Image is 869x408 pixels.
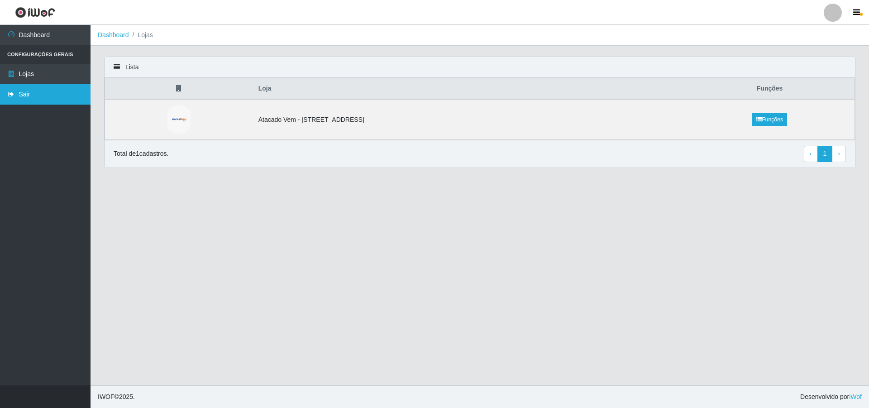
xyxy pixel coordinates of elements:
span: › [838,150,840,157]
span: IWOF [98,393,115,400]
a: Previous [804,146,818,162]
span: ‹ [810,150,812,157]
span: © 2025 . [98,392,135,402]
img: CoreUI Logo [15,7,55,18]
th: Funções [685,78,855,100]
nav: pagination [804,146,846,162]
a: Next [832,146,846,162]
img: Atacado Vem - Loja 47 Jardim Limoeiro [167,105,191,134]
nav: breadcrumb [91,25,869,46]
a: Dashboard [98,31,129,38]
a: 1 [817,146,833,162]
p: Total de 1 cadastros. [114,149,168,158]
span: Desenvolvido por [800,392,862,402]
a: iWof [849,393,862,400]
td: Atacado Vem - [STREET_ADDRESS] [253,99,685,140]
li: Lojas [129,30,153,40]
a: Funções [752,113,787,126]
th: Loja [253,78,685,100]
div: Lista [105,57,855,78]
